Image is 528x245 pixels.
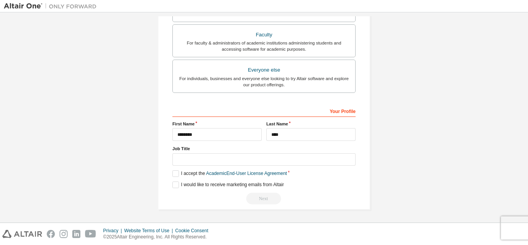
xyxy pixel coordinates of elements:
div: Faculty [177,29,351,40]
img: facebook.svg [47,230,55,238]
div: Privacy [103,228,124,234]
div: For individuals, businesses and everyone else looking to try Altair software and explore our prod... [177,75,351,88]
p: © 2025 Altair Engineering, Inc. All Rights Reserved. [103,234,213,240]
div: Website Terms of Use [124,228,175,234]
a: Academic End-User License Agreement [206,171,287,176]
div: Everyone else [177,65,351,75]
img: linkedin.svg [72,230,80,238]
img: instagram.svg [60,230,68,238]
img: youtube.svg [85,230,96,238]
label: First Name [172,121,262,127]
div: Read and acccept EULA to continue [172,193,356,204]
label: I accept the [172,170,287,177]
label: Last Name [266,121,356,127]
img: Altair One [4,2,100,10]
label: I would like to receive marketing emails from Altair [172,182,284,188]
label: Job Title [172,146,356,152]
div: Your Profile [172,105,356,117]
div: Cookie Consent [175,228,213,234]
img: altair_logo.svg [2,230,42,238]
div: For faculty & administrators of academic institutions administering students and accessing softwa... [177,40,351,52]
